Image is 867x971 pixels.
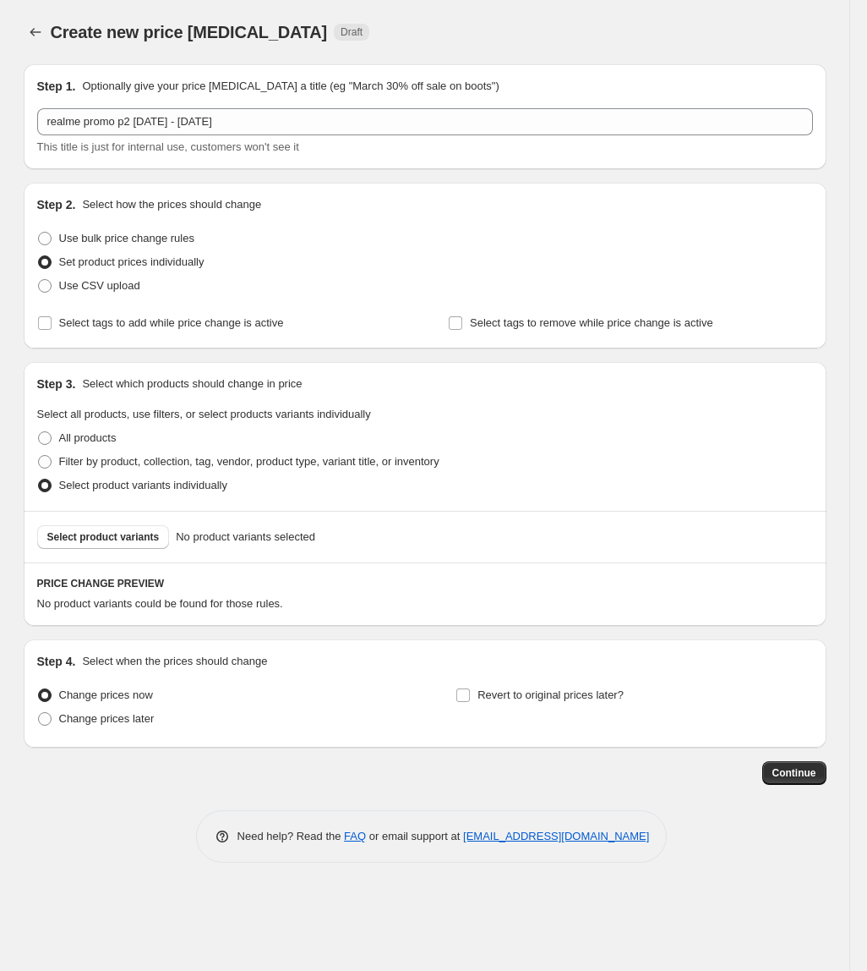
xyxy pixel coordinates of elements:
span: Change prices later [59,712,155,725]
span: Use bulk price change rules [59,232,194,244]
button: Price change jobs [24,20,47,44]
span: This title is just for internal use, customers won't see it [37,140,299,153]
span: All products [59,431,117,444]
span: Change prices now [59,688,153,701]
span: Need help? Read the [237,830,345,842]
p: Select which products should change in price [82,376,302,392]
span: Select tags to add while price change is active [59,316,284,329]
button: Select product variants [37,525,170,549]
span: Filter by product, collection, tag, vendor, product type, variant title, or inventory [59,455,439,468]
span: Select product variants [47,530,160,544]
span: Select product variants individually [59,479,227,491]
span: Select tags to remove while price change is active [470,316,713,329]
p: Optionally give your price [MEDICAL_DATA] a title (eg "March 30% off sale on boots") [82,78,499,95]
h2: Step 2. [37,196,76,213]
p: Select how the prices should change [82,196,261,213]
span: Draft [341,25,363,39]
a: FAQ [344,830,366,842]
span: Select all products, use filters, or select products variants individually [37,408,371,420]
h6: PRICE CHANGE PREVIEW [37,577,813,590]
span: No product variants could be found for those rules. [37,597,283,610]
a: [EMAIL_ADDRESS][DOMAIN_NAME] [463,830,649,842]
span: Continue [772,766,816,780]
h2: Step 4. [37,653,76,670]
span: Set product prices individually [59,255,204,268]
p: Select when the prices should change [82,653,267,670]
span: No product variants selected [176,529,315,546]
h2: Step 1. [37,78,76,95]
span: Use CSV upload [59,279,140,292]
input: 30% off holiday sale [37,108,813,135]
button: Continue [762,761,826,785]
h2: Step 3. [37,376,76,392]
span: or email support at [366,830,463,842]
span: Create new price [MEDICAL_DATA] [51,23,328,41]
span: Revert to original prices later? [477,688,624,701]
